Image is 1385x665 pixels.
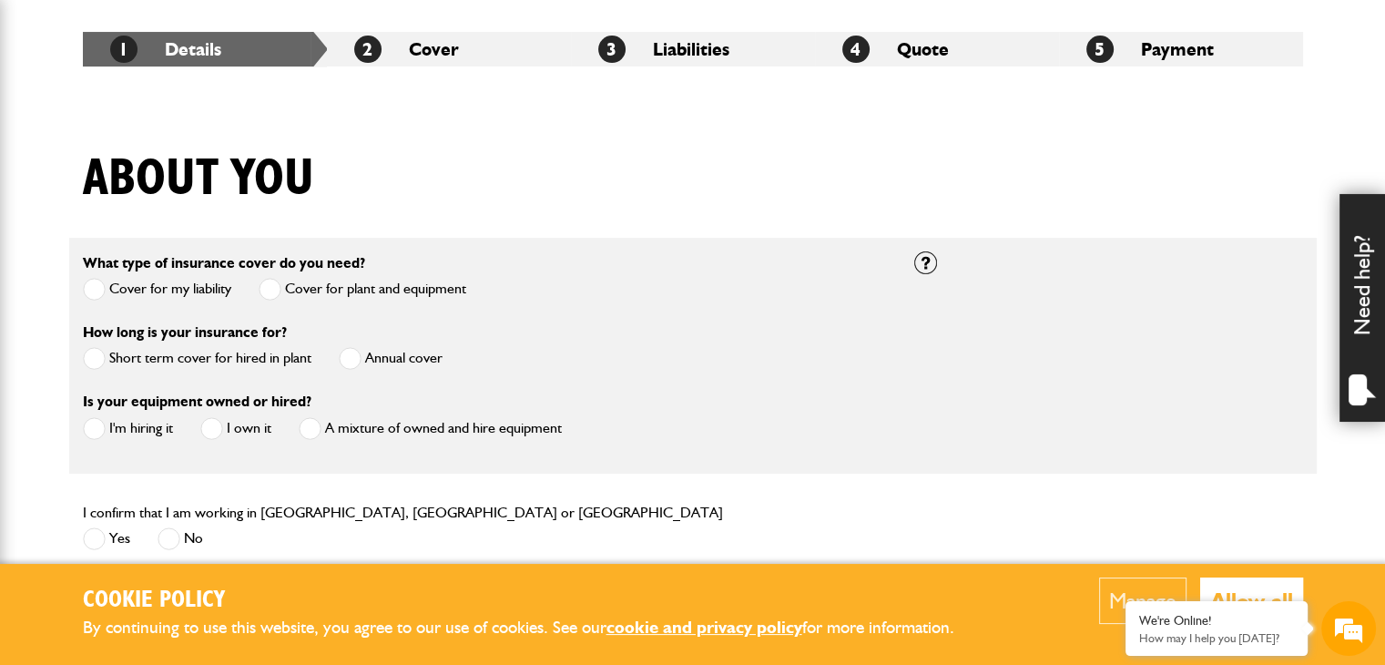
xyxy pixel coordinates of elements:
label: Cover for plant and equipment [259,278,466,301]
label: Annual cover [339,347,443,370]
li: Cover [327,32,571,66]
li: Liabilities [571,32,815,66]
span: 3 [598,36,626,63]
button: Allow all [1200,578,1303,624]
div: Minimize live chat window [299,9,342,53]
span: 4 [842,36,870,63]
textarea: Type your message and hit 'Enter' [24,330,332,506]
input: Enter your phone number [24,276,332,316]
em: Start Chat [248,523,331,547]
div: Chat with us now [95,102,306,126]
div: We're Online! [1139,613,1294,629]
label: I confirm that I am working in [GEOGRAPHIC_DATA], [GEOGRAPHIC_DATA] or [GEOGRAPHIC_DATA] [83,506,723,520]
label: I own it [200,417,271,440]
label: Is your equipment owned or hired? [83,394,311,409]
input: Enter your email address [24,222,332,262]
p: By continuing to use this website, you agree to our use of cookies. See our for more information. [83,614,984,642]
label: Cover for my liability [83,278,231,301]
button: Manage [1099,578,1186,624]
input: Enter your last name [24,169,332,209]
li: Quote [815,32,1059,66]
li: Details [83,32,327,66]
label: No [158,527,203,550]
h1: About you [83,148,314,210]
h2: Cookie Policy [83,587,984,615]
span: 5 [1086,36,1114,63]
span: 1 [110,36,137,63]
label: I'm hiring it [83,417,173,440]
label: What type of insurance cover do you need? [83,256,365,271]
img: d_20077148190_company_1631870298795_20077148190 [31,101,76,127]
div: Need help? [1339,194,1385,422]
label: A mixture of owned and hire equipment [299,417,562,440]
a: cookie and privacy policy [606,617,802,638]
p: How may I help you today? [1139,631,1294,645]
li: Payment [1059,32,1303,66]
label: Yes [83,527,130,550]
label: Short term cover for hired in plant [83,347,311,370]
label: How long is your insurance for? [83,325,287,340]
span: 2 [354,36,382,63]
